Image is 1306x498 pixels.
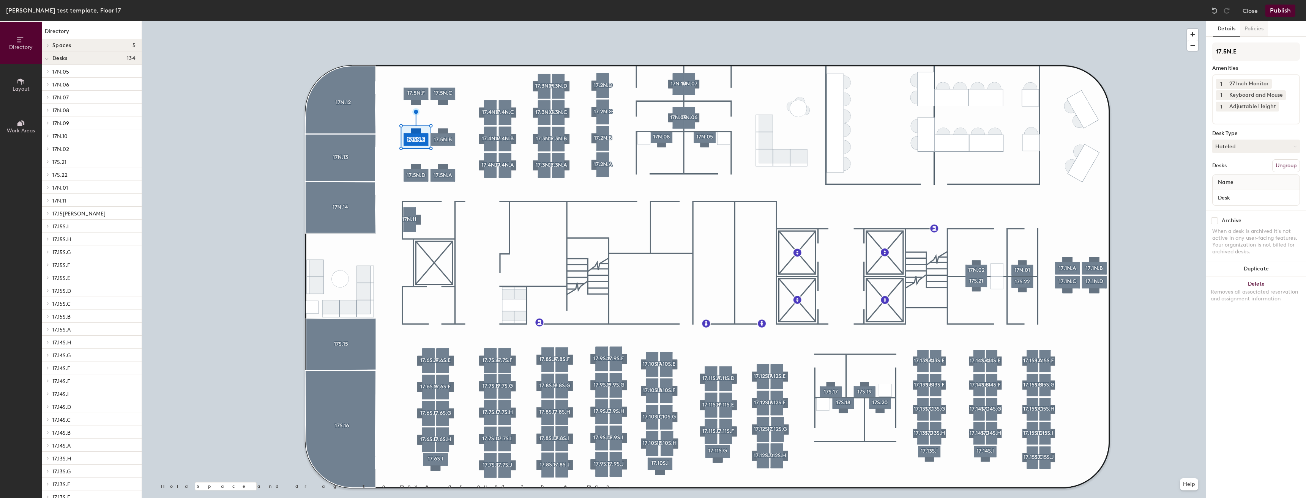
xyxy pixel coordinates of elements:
[1226,79,1272,89] div: 27 Inch Monitor
[52,339,71,346] span: 17.14S.H
[1223,7,1230,14] img: Redo
[1212,163,1227,169] div: Desks
[52,417,71,423] span: 17.14S.C
[13,86,30,92] span: Layout
[9,44,33,50] span: Directory
[52,314,71,320] span: 17.15S.B
[1213,21,1240,37] button: Details
[52,211,106,217] span: 17.15[PERSON_NAME]
[52,223,69,230] span: 17.15S.I
[52,185,68,191] span: 17N.01
[1211,7,1218,14] img: Undo
[52,198,66,204] span: 17N.11
[52,288,71,294] span: 17.15S.D
[52,146,69,152] span: 17N.02
[52,107,69,114] span: 17N.08
[1265,5,1295,17] button: Publish
[52,456,71,462] span: 17.13S.H
[1222,218,1241,224] div: Archive
[52,120,69,127] span: 17N.09
[1226,90,1286,100] div: Keyboard and Mouse
[1206,261,1306,276] button: Duplicate
[1216,102,1226,112] button: 1
[1211,289,1301,302] div: Removes all associated reservation and assignment information
[52,55,67,61] span: Desks
[1243,5,1258,17] button: Close
[1272,159,1300,172] button: Ungroup
[1206,276,1306,310] button: DeleteRemoves all associated reservation and assignment information
[52,42,71,49] span: Spaces
[52,365,70,372] span: 17.14S.F
[52,301,71,307] span: 17.15S.C
[127,55,136,61] span: 134
[52,82,69,88] span: 17N.06
[52,262,70,269] span: 17.15S.F
[1214,176,1237,189] span: Name
[1220,103,1222,111] span: 1
[52,327,71,333] span: 17.15S.A
[132,42,136,49] span: 5
[1216,79,1226,89] button: 1
[52,481,70,488] span: 17.13S.F
[52,133,68,140] span: 17N.10
[52,275,70,281] span: 17.15S.E
[52,430,71,436] span: 17.14S.B
[52,352,71,359] span: 17.14S.G
[52,172,68,178] span: 17S.22
[1212,65,1300,71] div: Amenities
[52,404,71,410] span: 17.14S.D
[52,443,71,449] span: 17.14S.A
[42,27,142,39] h1: Directory
[52,94,69,101] span: 17N.07
[1212,130,1300,137] div: Desk Type
[1180,478,1198,490] button: Help
[7,127,35,134] span: Work Areas
[6,6,121,15] div: [PERSON_NAME] test template, Floor 17
[52,391,69,397] span: 17.14S.I
[52,468,71,475] span: 17.13S.G
[1220,80,1222,88] span: 1
[1212,228,1300,255] div: When a desk is archived it's not active in any user-facing features. Your organization is not bil...
[1212,140,1300,153] button: Hoteled
[52,159,66,165] span: 17S.21
[1240,21,1268,37] button: Policies
[1226,102,1279,112] div: Adjustable Height
[52,236,71,243] span: 17.15S.H
[1216,90,1226,100] button: 1
[52,249,71,256] span: 17.15S.G
[52,69,69,75] span: 17N.05
[1220,91,1222,99] span: 1
[52,378,70,385] span: 17.14S.E
[1214,192,1298,203] input: Unnamed desk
